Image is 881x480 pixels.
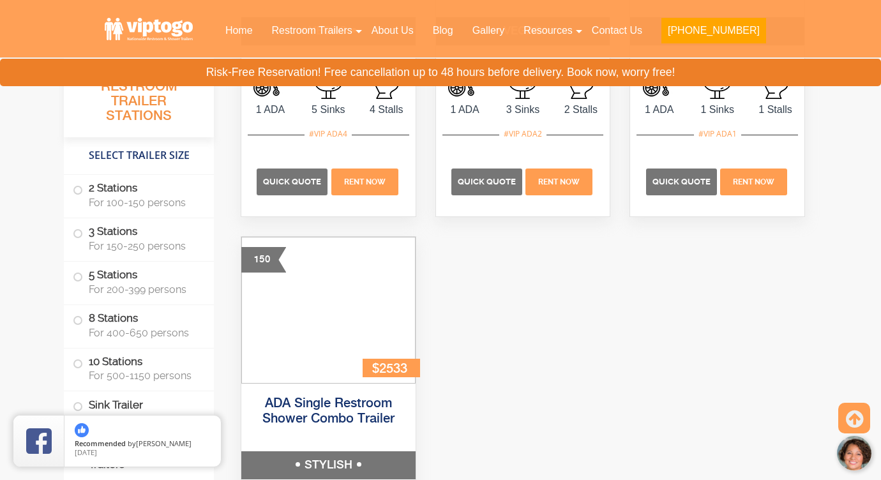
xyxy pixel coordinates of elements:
a: About Us [362,17,423,45]
div: #VIP ADA4 [305,126,352,142]
a: Gallery [463,17,515,45]
a: Quick Quote [451,176,524,186]
label: Sink Trailer [73,391,205,431]
a: Home [216,17,262,45]
a: Rent Now [329,176,400,186]
span: 5 Sinks [299,102,358,117]
a: Quick Quote [646,176,719,186]
span: Rent Now [538,177,580,186]
label: 3 Stations [73,218,205,258]
a: Quick Quote [257,176,329,186]
img: Review Rating [26,428,52,454]
div: #VIP ADA2 [499,126,546,142]
a: Contact Us [582,17,652,45]
span: 1 Sinks [688,102,746,117]
a: Blog [423,17,463,45]
a: Resources [514,17,582,45]
span: Quick Quote [263,177,321,186]
label: 5 Stations [73,262,205,301]
h4: Select Trailer Size [64,144,214,168]
span: 4 Stalls [358,102,416,117]
span: 1 Stalls [746,102,804,117]
label: 2 Stations [73,175,205,214]
span: 1 ADA [241,102,299,117]
span: For 500-1000 persons [89,413,199,425]
span: For 400-650 persons [89,327,199,339]
h5: STYLISH [241,451,416,479]
span: For 150-250 persons [89,240,199,252]
span: 1 ADA [630,102,688,117]
label: 10 Stations [73,349,205,388]
span: Rent Now [733,177,774,186]
img: thumbs up icon [75,423,89,437]
span: Quick Quote [652,177,711,186]
span: 2 Stalls [552,102,610,117]
a: Restroom Trailers [262,17,362,45]
span: For 100-150 persons [89,197,199,209]
div: $2533 [363,359,420,377]
span: For 500-1150 persons [89,370,199,382]
div: 150 [241,247,286,273]
span: For 200-399 persons [89,283,199,296]
span: 1 ADA [436,102,494,117]
iframe: Live Chat Button [689,426,881,480]
img: ADA Single Restroom Shower Combo Trailer [241,237,416,384]
span: by [75,440,211,449]
a: Rent Now [719,176,789,186]
button: [PHONE_NUMBER] [661,18,766,43]
a: Rent Now [524,176,594,186]
h3: All Portable Restroom Trailer Stations [64,61,214,137]
span: Recommended [75,439,126,448]
span: [PERSON_NAME] [136,439,192,448]
a: ADA Single Restroom Shower Combo Trailer [262,397,395,426]
a: [PHONE_NUMBER] [652,17,776,51]
div: #VIP ADA1 [694,126,741,142]
span: [DATE] [75,447,97,457]
label: 8 Stations [73,305,205,345]
span: Rent Now [344,177,386,186]
span: Quick Quote [458,177,516,186]
span: 3 Sinks [494,102,552,117]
